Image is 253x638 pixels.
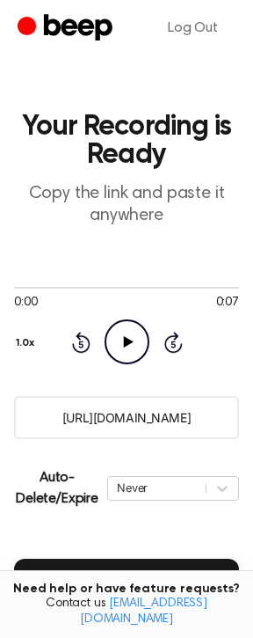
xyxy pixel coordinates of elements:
span: Contact us [11,597,242,627]
button: 1.0x [14,328,41,358]
p: Auto-Delete/Expire [14,467,100,510]
a: Beep [18,11,117,46]
span: 0:07 [216,294,239,312]
span: 0:00 [14,294,37,312]
a: Log Out [150,7,235,49]
p: Copy the link and paste it anywhere [14,183,239,227]
a: [EMAIL_ADDRESS][DOMAIN_NAME] [80,598,207,626]
div: Never [117,480,197,496]
h1: Your Recording is Ready [14,113,239,169]
button: Insert into Docs [14,559,239,608]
